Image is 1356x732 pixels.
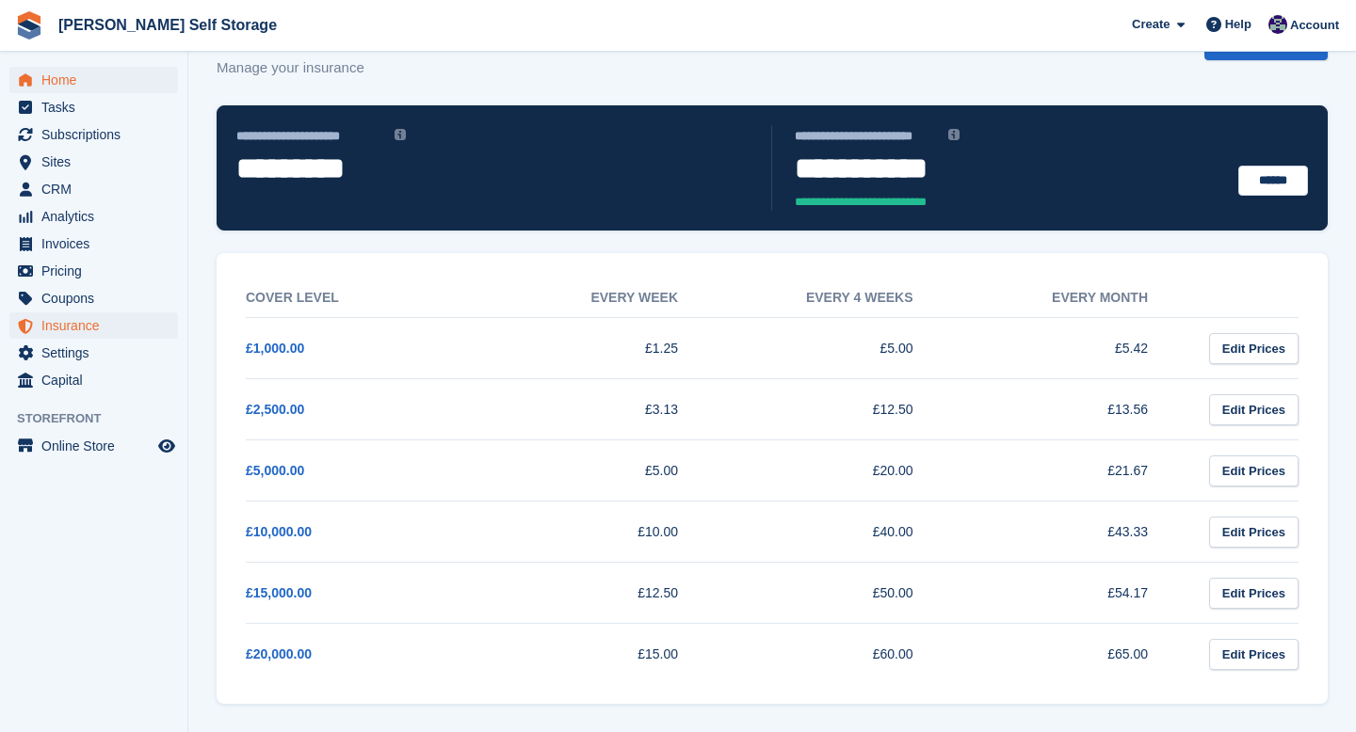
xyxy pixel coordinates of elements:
[951,379,1186,440] td: £13.56
[1290,16,1339,35] span: Account
[9,121,178,148] a: menu
[41,312,154,339] span: Insurance
[1209,455,1299,486] a: Edit Prices
[41,285,154,311] span: Coupons
[41,367,154,393] span: Capital
[9,433,178,459] a: menu
[395,129,406,140] img: icon-info-grey-7440780725fd019a000dd9b08b2336e03edf1995a4989e88bcd33f0948082b44.svg
[948,129,960,140] img: icon-info-grey-7440780725fd019a000dd9b08b2336e03edf1995a4989e88bcd33f0948082b44.svg
[481,440,717,501] td: £5.00
[41,149,154,175] span: Sites
[246,524,312,539] a: £10,000.00
[716,379,951,440] td: £12.50
[9,367,178,393] a: menu
[41,67,154,93] span: Home
[41,340,154,366] span: Settings
[41,94,154,120] span: Tasks
[246,585,312,600] a: £15,000.00
[41,258,154,284] span: Pricing
[951,563,1186,624] td: £54.17
[481,318,717,379] td: £1.25
[1268,15,1287,34] img: Matthew Jones
[9,312,178,339] a: menu
[9,94,178,120] a: menu
[9,67,178,93] a: menu
[9,285,178,311] a: menu
[1209,639,1299,670] a: Edit Prices
[9,231,178,257] a: menu
[51,9,284,40] a: [PERSON_NAME] Self Storage
[951,318,1186,379] td: £5.42
[951,278,1186,318] th: Every month
[481,278,717,318] th: Every week
[716,624,951,685] td: £60.00
[951,501,1186,563] td: £43.33
[246,463,304,478] a: £5,000.00
[1209,333,1299,364] a: Edit Prices
[155,435,178,457] a: Preview store
[481,624,717,685] td: £15.00
[41,176,154,202] span: CRM
[246,402,304,417] a: £2,500.00
[481,379,717,440] td: £3.13
[1209,394,1299,425] a: Edit Prices
[951,440,1186,501] td: £21.67
[246,646,312,661] a: £20,000.00
[481,501,717,563] td: £10.00
[716,501,951,563] td: £40.00
[41,203,154,230] span: Analytics
[41,231,154,257] span: Invoices
[17,409,187,428] span: Storefront
[217,57,364,79] p: Manage your insurance
[9,340,178,366] a: menu
[41,433,154,459] span: Online Store
[9,176,178,202] a: menu
[951,624,1186,685] td: £65.00
[716,563,951,624] td: £50.00
[1209,517,1299,548] a: Edit Prices
[1225,15,1251,34] span: Help
[1209,578,1299,609] a: Edit Prices
[246,341,304,356] a: £1,000.00
[9,203,178,230] a: menu
[716,318,951,379] td: £5.00
[716,440,951,501] td: £20.00
[246,278,481,318] th: Cover Level
[1132,15,1170,34] span: Create
[9,258,178,284] a: menu
[9,149,178,175] a: menu
[481,563,717,624] td: £12.50
[41,121,154,148] span: Subscriptions
[716,278,951,318] th: Every 4 weeks
[15,11,43,40] img: stora-icon-8386f47178a22dfd0bd8f6a31ec36ba5ce8667c1dd55bd0f319d3a0aa187defe.svg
